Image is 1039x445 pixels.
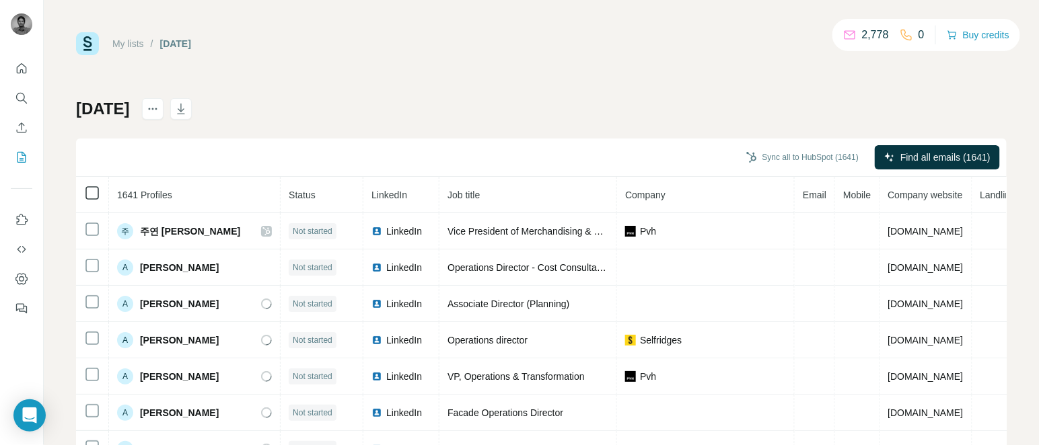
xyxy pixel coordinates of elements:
[11,267,32,291] button: Dashboard
[862,27,889,43] p: 2,778
[386,333,422,347] span: LinkedIn
[888,298,964,309] span: [DOMAIN_NAME]
[11,86,32,110] button: Search
[11,296,32,321] button: Feedback
[386,261,422,274] span: LinkedIn
[803,190,826,200] span: Email
[447,371,585,382] span: VP, Operations & Transformation
[140,370,219,383] span: [PERSON_NAME]
[447,226,645,237] span: Vice President of Merchandising & eCommerce
[888,262,964,273] span: [DOMAIN_NAME]
[11,116,32,140] button: Enrich CSV
[447,298,569,309] span: Associate Director (Planning)
[160,37,191,50] div: [DATE]
[289,190,316,200] span: Status
[888,335,964,346] span: [DOMAIN_NAME]
[293,225,332,237] span: Not started
[447,262,612,273] span: Operations Director - Cost Consultancy
[447,335,528,346] span: Operations director
[980,190,1016,200] span: Landline
[293,407,332,419] span: Not started
[386,225,422,238] span: LinkedIn
[293,370,332,382] span: Not started
[140,261,219,274] span: [PERSON_NAME]
[386,297,422,311] span: LinkedIn
[11,208,32,232] button: Use Surfe on LinkedIn
[140,225,240,238] span: 주연 [PERSON_NAME]
[447,407,563,418] span: Facade Operations Director
[151,37,153,50] li: /
[13,399,46,432] div: Open Intercom Messenger
[888,226,964,237] span: [DOMAIN_NAME]
[293,298,332,310] span: Not started
[117,296,133,312] div: A
[11,145,32,169] button: My lists
[76,98,130,120] h1: [DATE]
[117,259,133,276] div: A
[888,407,964,418] span: [DOMAIN_NAME]
[11,13,32,35] img: Avatar
[371,335,382,346] img: LinkedIn logo
[117,368,133,385] div: A
[875,145,1000,169] button: Find all emails (1641)
[386,370,422,383] span: LinkedIn
[117,405,133,421] div: A
[371,407,382,418] img: LinkedIn logo
[640,333,682,347] span: Selfridges
[140,406,219,419] span: [PERSON_NAME]
[625,190,666,200] span: Company
[293,334,332,346] span: Not started
[140,297,219,311] span: [PERSON_NAME]
[371,190,407,200] span: LinkedIn
[76,32,99,55] img: Surfe Logo
[947,26,1009,44] button: Buy credits
[386,406,422,419] span: LinkedIn
[888,190,963,200] span: Company website
[371,371,382,382] img: LinkedIn logo
[371,262,382,273] img: LinkedIn logo
[371,226,382,237] img: LinkedIn logo
[447,190,480,200] span: Job title
[843,190,871,200] span: Mobile
[919,27,925,43] p: 0
[117,190,172,200] span: 1641 Profiles
[900,151,991,164] span: Find all emails (1641)
[888,371,964,382] span: [DOMAIN_NAME]
[625,371,636,382] img: company-logo
[640,370,656,383] span: Pvh
[140,333,219,347] span: [PERSON_NAME]
[11,237,32,261] button: Use Surfe API
[293,261,332,274] span: Not started
[11,56,32,81] button: Quick start
[371,298,382,309] img: LinkedIn logo
[737,147,868,167] button: Sync all to HubSpot (1641)
[625,335,636,346] img: company-logo
[117,223,133,239] div: 주
[117,332,133,348] div: A
[142,98,164,120] button: actions
[112,38,144,49] a: My lists
[640,225,656,238] span: Pvh
[625,226,636,237] img: company-logo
